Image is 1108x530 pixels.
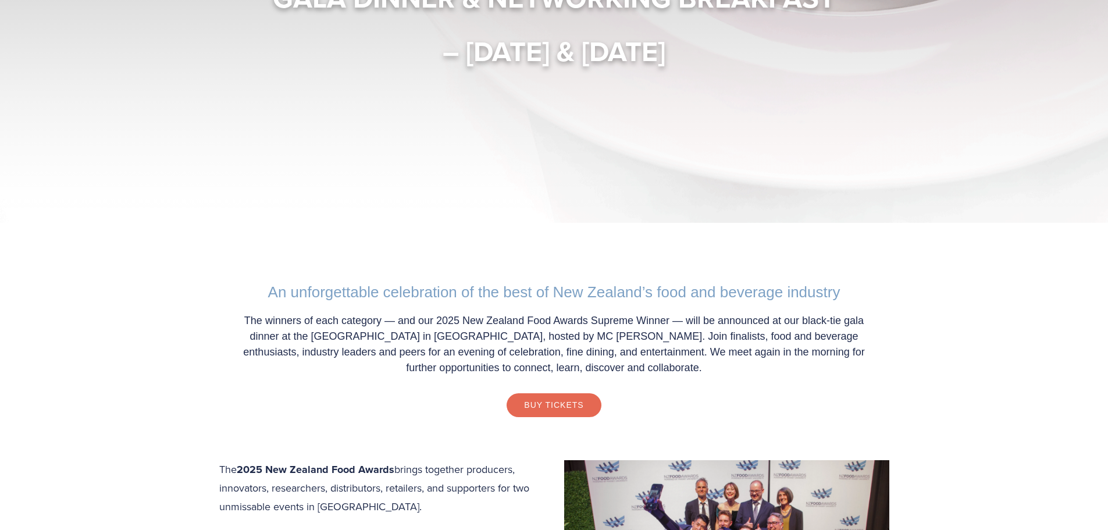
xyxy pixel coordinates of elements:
strong: 2025 New Zealand Food Awards [237,462,394,477]
h2: An unforgettable celebration of the best of New Zealand’s food and beverage industry [231,283,878,301]
p: The winners of each category — and our 2025 New Zealand Food Awards Supreme Winner — will be anno... [231,313,878,376]
p: The brings together producers, innovators, researchers, distributors, retailers, and supporters f... [219,460,889,516]
a: Buy Tickets [507,393,601,417]
h1: – [DATE] & [DATE] [219,34,889,69]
